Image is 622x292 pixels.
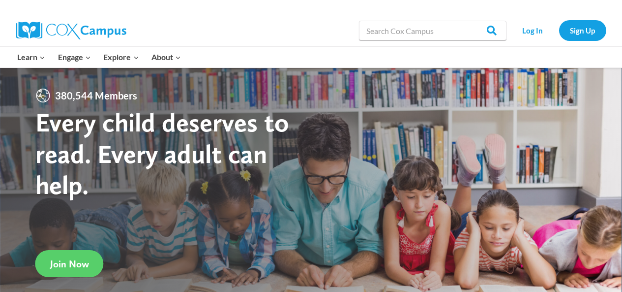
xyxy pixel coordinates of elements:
[151,51,181,64] span: About
[11,47,187,67] nav: Primary Navigation
[359,21,506,40] input: Search Cox Campus
[35,250,104,277] a: Join Now
[511,20,606,40] nav: Secondary Navigation
[511,20,554,40] a: Log In
[16,22,126,39] img: Cox Campus
[51,88,141,103] span: 380,544 Members
[35,106,289,200] strong: Every child deserves to read. Every adult can help.
[103,51,139,64] span: Explore
[50,258,89,270] span: Join Now
[58,51,91,64] span: Engage
[559,20,606,40] a: Sign Up
[17,51,45,64] span: Learn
